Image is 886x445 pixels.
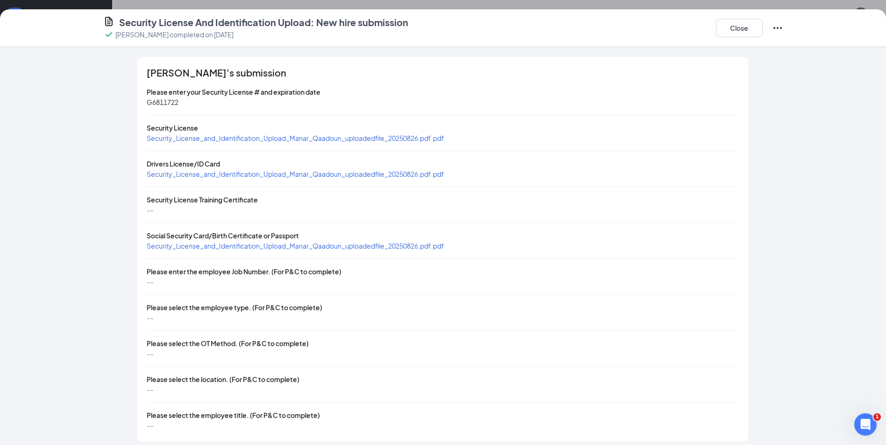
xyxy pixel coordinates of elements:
[147,231,299,240] span: Social Security Card/Birth Certificate or Passport
[147,278,153,286] span: --
[147,195,258,204] span: Security License Training Certificate
[147,385,153,394] span: --
[147,303,322,312] span: Please select the employee type. (For P&C to complete)
[147,349,153,358] span: --
[115,30,234,39] p: [PERSON_NAME] completed on [DATE]
[147,267,341,276] span: Please enter the employee Job Number. (For P&C to complete)
[147,242,444,250] a: Security_License_and_Identification_Upload_Manar_Qaadoun_uploadedfile_20250826.pdf.pdf
[119,16,408,29] h4: Security License And Identification Upload: New hire submission
[147,313,153,322] span: --
[716,19,763,37] button: Close
[147,160,220,168] span: Drivers License/ID Card
[147,339,309,348] span: Please select the OT Method. (For P&C to complete)
[854,413,877,436] iframe: Intercom live chat
[873,413,881,421] span: 1
[147,98,178,106] span: G6811722
[147,421,153,430] span: --
[772,22,783,34] svg: Ellipses
[147,206,153,214] span: --
[147,170,444,178] a: Security_License_and_Identification_Upload_Manar_Qaadoun_uploadedfile_20250826.pdf.pdf
[147,88,320,96] span: Please enter your Security License # and expiration date
[147,134,444,142] a: Security_License_and_Identification_Upload_Manar_Qaadoun_uploadedfile_20250826.pdf.pdf
[147,375,299,383] span: Please select the location. (For P&C to complete)
[103,29,114,40] svg: Checkmark
[147,68,286,77] span: [PERSON_NAME]'s submission
[103,16,114,27] svg: CustomFormIcon
[147,411,320,419] span: Please select the employee title. (For P&C to complete)
[147,124,198,132] span: Security License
